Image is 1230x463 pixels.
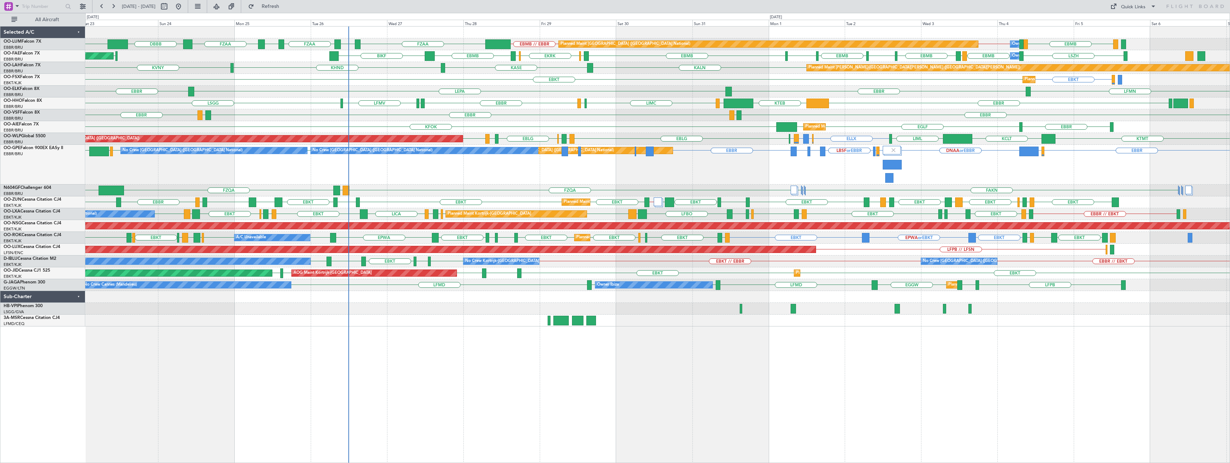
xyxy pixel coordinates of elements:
[692,20,769,26] div: Sun 31
[4,316,60,320] a: 3A-MSRCessna Citation CJ4
[4,122,39,127] a: OO-AIEFalcon 7X
[4,87,20,91] span: OO-ELK
[387,20,463,26] div: Wed 27
[4,186,20,190] span: N604GF
[4,268,19,273] span: OO-JID
[245,1,288,12] button: Refresh
[4,221,61,225] a: OO-NSGCessna Citation CJ4
[4,87,39,91] a: OO-ELKFalcon 8X
[576,232,660,243] div: Planned Maint Kortrijk-[GEOGRAPHIC_DATA]
[923,256,1043,267] div: No Crew [GEOGRAPHIC_DATA] ([GEOGRAPHIC_DATA] National)
[4,99,42,103] a: OO-HHOFalcon 8X
[4,134,21,138] span: OO-WLP
[4,197,61,202] a: OO-ZUNCessna Citation CJ4
[4,146,63,150] a: OO-GPEFalcon 900EX EASy II
[4,280,45,285] a: G-JAGAPhenom 300
[4,245,20,249] span: OO-LUX
[465,256,539,267] div: No Crew Kortrijk-[GEOGRAPHIC_DATA]
[4,321,24,326] a: LFMD/CEQ
[4,250,23,256] a: LFSN/ENC
[158,20,234,26] div: Sun 24
[4,233,61,237] a: OO-ROKCessna Citation CJ4
[4,316,20,320] span: 3A-MSR
[4,257,18,261] span: D-IBLU
[4,63,21,67] span: OO-LAH
[4,139,23,145] a: EBBR/BRU
[463,20,540,26] div: Thu 28
[4,197,22,202] span: OO-ZUN
[1074,20,1150,26] div: Fri 5
[4,128,23,133] a: EBBR/BRU
[4,309,24,315] a: LSGG/GVA
[564,197,647,207] div: Planned Maint Kortrijk-[GEOGRAPHIC_DATA]
[311,20,387,26] div: Tue 26
[4,262,22,267] a: EBKT/KJK
[4,215,22,220] a: EBKT/KJK
[769,20,845,26] div: Mon 1
[4,257,56,261] a: D-IBLUCessna Citation M2
[4,45,23,50] a: EBBR/BRU
[1012,39,1061,49] div: Owner Melsbroek Air Base
[123,145,243,156] div: No Crew [GEOGRAPHIC_DATA] ([GEOGRAPHIC_DATA] National)
[4,238,22,244] a: EBKT/KJK
[921,20,997,26] div: Wed 3
[82,20,158,26] div: Sat 23
[484,145,614,156] div: Planned Maint [GEOGRAPHIC_DATA] ([GEOGRAPHIC_DATA] National)
[4,75,40,79] a: OO-FSXFalcon 7X
[4,110,20,115] span: OO-VSF
[4,186,51,190] a: N604GFChallenger 604
[4,104,23,109] a: EBBR/BRU
[4,274,22,279] a: EBKT/KJK
[561,39,690,49] div: Planned Maint [GEOGRAPHIC_DATA] ([GEOGRAPHIC_DATA] National)
[1107,1,1160,12] button: Quick Links
[845,20,921,26] div: Tue 2
[4,80,22,86] a: EBKT/KJK
[4,304,43,308] a: HB-VPIPhenom 300
[4,134,46,138] a: OO-WLPGlobal 5500
[540,20,616,26] div: Fri 29
[809,62,1020,73] div: Planned Maint [PERSON_NAME]-[GEOGRAPHIC_DATA][PERSON_NAME] ([GEOGRAPHIC_DATA][PERSON_NAME])
[997,20,1074,26] div: Thu 4
[84,280,137,290] div: No Crew Cannes (Mandelieu)
[4,92,23,97] a: EBBR/BRU
[8,14,78,25] button: All Aircraft
[313,145,433,156] div: No Crew [GEOGRAPHIC_DATA] ([GEOGRAPHIC_DATA] National)
[4,268,50,273] a: OO-JIDCessna CJ1 525
[4,226,22,232] a: EBKT/KJK
[1025,74,1108,85] div: Planned Maint Kortrijk-[GEOGRAPHIC_DATA]
[4,151,23,157] a: EBBR/BRU
[4,304,18,308] span: HB-VPI
[890,147,897,153] img: gray-close.svg
[4,68,23,74] a: EBBR/BRU
[234,20,311,26] div: Mon 25
[4,221,22,225] span: OO-NSG
[4,209,60,214] a: OO-LXACessna Citation CJ4
[19,17,76,22] span: All Aircraft
[4,39,41,44] a: OO-LUMFalcon 7X
[4,51,20,56] span: OO-FAE
[805,121,918,132] div: Planned Maint [GEOGRAPHIC_DATA] ([GEOGRAPHIC_DATA])
[4,146,20,150] span: OO-GPE
[1012,51,1061,61] div: Owner Melsbroek Air Base
[4,63,40,67] a: OO-LAHFalcon 7X
[236,232,266,243] div: A/C Unavailable
[87,14,99,20] div: [DATE]
[4,280,20,285] span: G-JAGA
[122,3,156,10] span: [DATE] - [DATE]
[22,1,63,12] input: Trip Number
[448,209,531,219] div: Planned Maint Kortrijk-[GEOGRAPHIC_DATA]
[4,57,23,62] a: EBBR/BRU
[616,20,692,26] div: Sat 30
[4,203,22,208] a: EBKT/KJK
[948,280,1061,290] div: Planned Maint [GEOGRAPHIC_DATA] ([GEOGRAPHIC_DATA])
[597,280,619,290] div: Owner Ibiza
[796,268,879,278] div: Planned Maint Kortrijk-[GEOGRAPHIC_DATA]
[4,99,22,103] span: OO-HHO
[1121,4,1145,11] div: Quick Links
[4,110,40,115] a: OO-VSFFalcon 8X
[4,39,22,44] span: OO-LUM
[256,4,286,9] span: Refresh
[770,14,782,20] div: [DATE]
[4,122,19,127] span: OO-AIE
[4,75,20,79] span: OO-FSX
